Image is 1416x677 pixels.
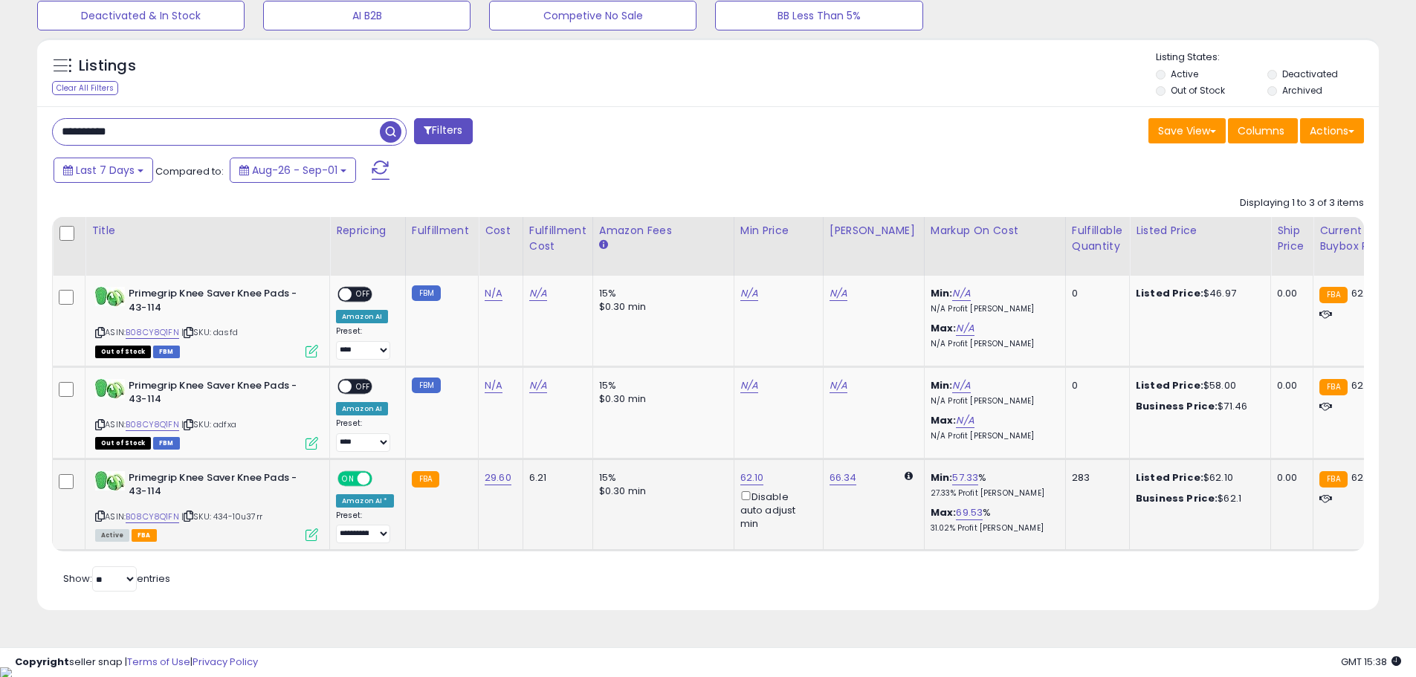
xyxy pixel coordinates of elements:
[1319,379,1347,395] small: FBA
[95,287,318,356] div: ASIN:
[153,346,180,358] span: FBM
[740,223,817,239] div: Min Price
[599,239,608,252] small: Amazon Fees.
[830,378,847,393] a: N/A
[95,287,125,306] img: 41P3kwdCdqL._SL40_.jpg
[1136,400,1259,413] div: $71.46
[1072,223,1123,254] div: Fulfillable Quantity
[952,286,970,301] a: N/A
[830,286,847,301] a: N/A
[181,418,236,430] span: | SKU: adfxa
[352,380,375,392] span: OFF
[95,379,318,448] div: ASIN:
[1148,118,1226,143] button: Save View
[529,471,581,485] div: 6.21
[1277,223,1307,254] div: Ship Price
[1136,470,1203,485] b: Listed Price:
[931,431,1054,441] p: N/A Profit [PERSON_NAME]
[336,418,394,452] div: Preset:
[352,288,375,301] span: OFF
[414,118,472,144] button: Filters
[931,321,957,335] b: Max:
[599,471,722,485] div: 15%
[1136,491,1218,505] b: Business Price:
[931,506,1054,534] div: %
[336,511,394,544] div: Preset:
[1351,470,1369,485] span: 62.1
[830,223,918,239] div: [PERSON_NAME]
[1277,287,1302,300] div: 0.00
[126,418,179,431] a: B08CY8Q1FN
[952,470,978,485] a: 57.33
[193,655,258,669] a: Privacy Policy
[1240,196,1364,210] div: Displaying 1 to 3 of 3 items
[931,523,1054,534] p: 31.02% Profit [PERSON_NAME]
[1136,471,1259,485] div: $62.10
[1136,399,1218,413] b: Business Price:
[599,300,722,314] div: $0.30 min
[1136,492,1259,505] div: $62.1
[153,437,180,450] span: FBM
[740,488,812,531] div: Disable auto adjust min
[336,494,394,508] div: Amazon AI *
[129,471,309,502] b: Primegrip Knee Saver Knee Pads - 43-114
[1171,84,1225,97] label: Out of Stock
[1319,287,1347,303] small: FBA
[155,164,224,178] span: Compared to:
[599,392,722,406] div: $0.30 min
[931,505,957,519] b: Max:
[54,158,153,183] button: Last 7 Days
[1228,118,1298,143] button: Columns
[1300,118,1364,143] button: Actions
[1136,286,1203,300] b: Listed Price:
[931,339,1054,349] p: N/A Profit [PERSON_NAME]
[126,511,179,523] a: B08CY8Q1FN
[95,379,125,398] img: 41P3kwdCdqL._SL40_.jpg
[95,346,151,358] span: All listings that are currently out of stock and unavailable for purchase on Amazon
[529,286,547,301] a: N/A
[1136,379,1259,392] div: $58.00
[599,379,722,392] div: 15%
[412,378,441,393] small: FBM
[37,1,245,30] button: Deactivated & In Stock
[931,488,1054,499] p: 27.33% Profit [PERSON_NAME]
[95,471,318,540] div: ASIN:
[336,310,388,323] div: Amazon AI
[715,1,922,30] button: BB Less Than 5%
[63,571,170,586] span: Show: entries
[830,470,857,485] a: 66.34
[1156,51,1379,65] p: Listing States:
[931,471,1054,499] div: %
[412,223,472,239] div: Fulfillment
[931,413,957,427] b: Max:
[1277,379,1302,392] div: 0.00
[15,655,258,670] div: seller snap | |
[599,287,722,300] div: 15%
[1282,84,1322,97] label: Archived
[370,472,394,485] span: OFF
[529,223,586,254] div: Fulfillment Cost
[1238,123,1284,138] span: Columns
[129,287,309,318] b: Primegrip Knee Saver Knee Pads - 43-114
[52,81,118,95] div: Clear All Filters
[95,437,151,450] span: All listings that are currently out of stock and unavailable for purchase on Amazon
[931,286,953,300] b: Min:
[485,378,502,393] a: N/A
[412,471,439,487] small: FBA
[95,529,129,542] span: All listings currently available for purchase on Amazon
[129,379,309,410] b: Primegrip Knee Saver Knee Pads - 43-114
[1351,286,1369,300] span: 62.1
[91,223,323,239] div: Title
[599,485,722,498] div: $0.30 min
[127,655,190,669] a: Terms of Use
[740,286,758,301] a: N/A
[956,321,974,336] a: N/A
[339,472,358,485] span: ON
[740,378,758,393] a: N/A
[740,470,764,485] a: 62.10
[132,529,157,542] span: FBA
[529,378,547,393] a: N/A
[181,326,238,338] span: | SKU: dasfd
[1351,378,1369,392] span: 62.1
[79,56,136,77] h5: Listings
